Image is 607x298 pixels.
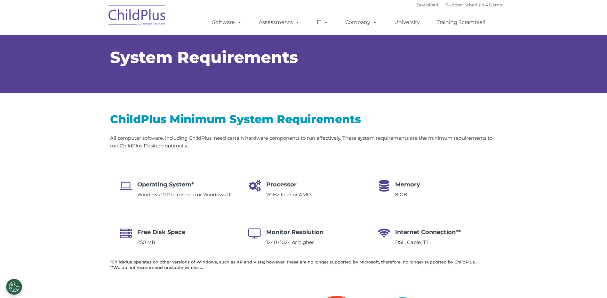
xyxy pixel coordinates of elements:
[110,259,497,270] h6: *ChildPlus operates on other versions of Windows, such as XP and Vista; however, these are no lon...
[395,239,428,245] span: DSL, Cable, T1
[266,229,323,236] span: Monitor Resolution
[110,134,497,150] p: All computer software, including ChildPlus, need certain hardware components to run effectively. ...
[266,239,314,245] span: 1240×1024 or higher
[266,181,297,188] span: Processor
[417,2,502,7] font: |
[206,16,248,29] a: Software
[395,229,461,236] span: Internet Connection**
[464,2,502,7] a: Schedule A Demo
[395,181,420,188] span: Memory
[252,16,306,29] a: Assessments
[388,16,426,29] a: University
[266,192,311,198] span: 2GHz Intel or AMD
[110,48,298,67] span: System Requirements
[110,112,497,126] h2: ChildPlus Minimum System Requirements
[6,279,22,295] button: Cookies Settings
[339,16,384,29] a: Company
[310,16,335,29] a: IT
[105,0,169,32] img: ChildPlus by Procare Solutions
[395,192,407,198] span: 8 GB
[446,2,463,7] a: Support
[137,180,230,189] h4: Operating System*
[137,239,155,245] span: 250 MB
[417,2,438,7] a: Download
[137,191,230,199] p: Windows 10 Professional or Windows 11
[430,16,491,29] a: Training Scramble!!
[137,229,185,236] span: Free Disk Space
